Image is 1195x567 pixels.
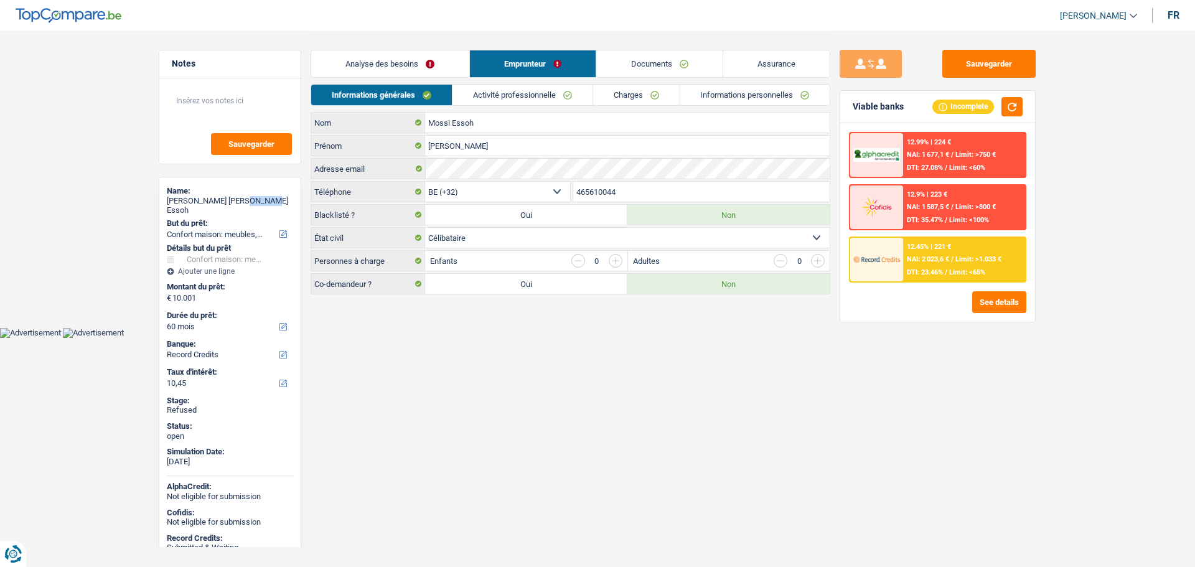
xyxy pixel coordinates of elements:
[452,85,593,105] a: Activité professionnelle
[167,282,291,292] label: Montant du prêt:
[627,274,830,294] label: Non
[167,218,291,228] label: But du prêt:
[167,457,293,467] div: [DATE]
[949,164,985,172] span: Limit: <60%
[853,148,899,162] img: AlphaCredit
[425,274,627,294] label: Oui
[907,164,943,172] span: DTI: 27.08%
[633,257,660,265] label: Adultes
[311,159,425,179] label: Adresse email
[16,8,121,23] img: TopCompare Logo
[167,367,291,377] label: Taux d'intérêt:
[167,405,293,415] div: Refused
[311,85,452,105] a: Informations générales
[951,255,954,263] span: /
[591,257,602,265] div: 0
[167,293,171,303] span: €
[63,328,124,338] img: Advertisement
[311,50,469,77] a: Analyse des besoins
[167,508,293,518] div: Cofidis:
[311,251,425,271] label: Personnes à charge
[167,267,293,276] div: Ajouter une ligne
[172,59,288,69] h5: Notes
[167,482,293,492] div: AlphaCredit:
[942,50,1036,78] button: Sauvegarder
[430,257,457,265] label: Enfants
[167,447,293,457] div: Simulation Date:
[167,533,293,543] div: Record Credits:
[211,133,292,155] button: Sauvegarder
[311,182,425,202] label: Téléphone
[955,203,996,211] span: Limit: >800 €
[853,248,899,271] img: Record Credits
[311,113,425,133] label: Nom
[596,50,723,77] a: Documents
[907,268,943,276] span: DTI: 23.46%
[853,195,899,218] img: Cofidis
[167,517,293,527] div: Not eligible for submission
[949,268,985,276] span: Limit: <65%
[951,203,954,211] span: /
[311,274,425,294] label: Co-demandeur ?
[167,186,293,196] div: Name:
[167,431,293,441] div: open
[907,255,949,263] span: NAI: 2 023,6 €
[951,151,954,159] span: /
[794,257,805,265] div: 0
[1060,11,1127,21] span: [PERSON_NAME]
[723,50,830,77] a: Assurance
[573,182,830,202] input: 401020304
[907,243,951,251] div: 12.45% | 221 €
[167,492,293,502] div: Not eligible for submission
[228,140,274,148] span: Sauvegarder
[167,421,293,431] div: Status:
[167,396,293,406] div: Stage:
[167,311,291,321] label: Durée du prêt:
[470,50,596,77] a: Emprunteur
[907,151,949,159] span: NAI: 1 677,1 €
[167,196,293,215] div: [PERSON_NAME] [PERSON_NAME] Essoh
[167,543,293,553] div: Submitted & Waiting
[311,228,425,248] label: État civil
[627,205,830,225] label: Non
[167,339,291,349] label: Banque:
[932,100,994,113] div: Incomplete
[907,216,943,224] span: DTI: 35.47%
[945,164,947,172] span: /
[955,151,996,159] span: Limit: >750 €
[949,216,989,224] span: Limit: <100%
[955,255,1001,263] span: Limit: >1.033 €
[167,243,293,253] div: Détails but du prêt
[1168,9,1179,21] div: fr
[311,205,425,225] label: Blacklisté ?
[1050,6,1137,26] a: [PERSON_NAME]
[425,205,627,225] label: Oui
[593,85,680,105] a: Charges
[853,101,904,112] div: Viable banks
[680,85,830,105] a: Informations personnelles
[907,190,947,199] div: 12.9% | 223 €
[907,203,949,211] span: NAI: 1 587,5 €
[945,268,947,276] span: /
[945,216,947,224] span: /
[311,136,425,156] label: Prénom
[972,291,1026,313] button: See details
[907,138,951,146] div: 12.99% | 224 €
